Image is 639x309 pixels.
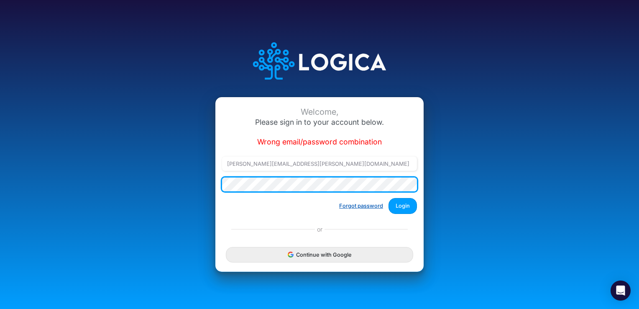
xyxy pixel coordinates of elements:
div: Open Intercom Messenger [611,281,631,301]
div: Welcome, [222,107,417,117]
button: Login [389,198,417,214]
span: Wrong email/password combination [257,137,382,146]
span: Please sign in to your account below. [255,118,384,126]
button: Continue with Google [226,247,413,263]
input: Email [222,157,417,171]
button: Forgot password [334,199,389,213]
